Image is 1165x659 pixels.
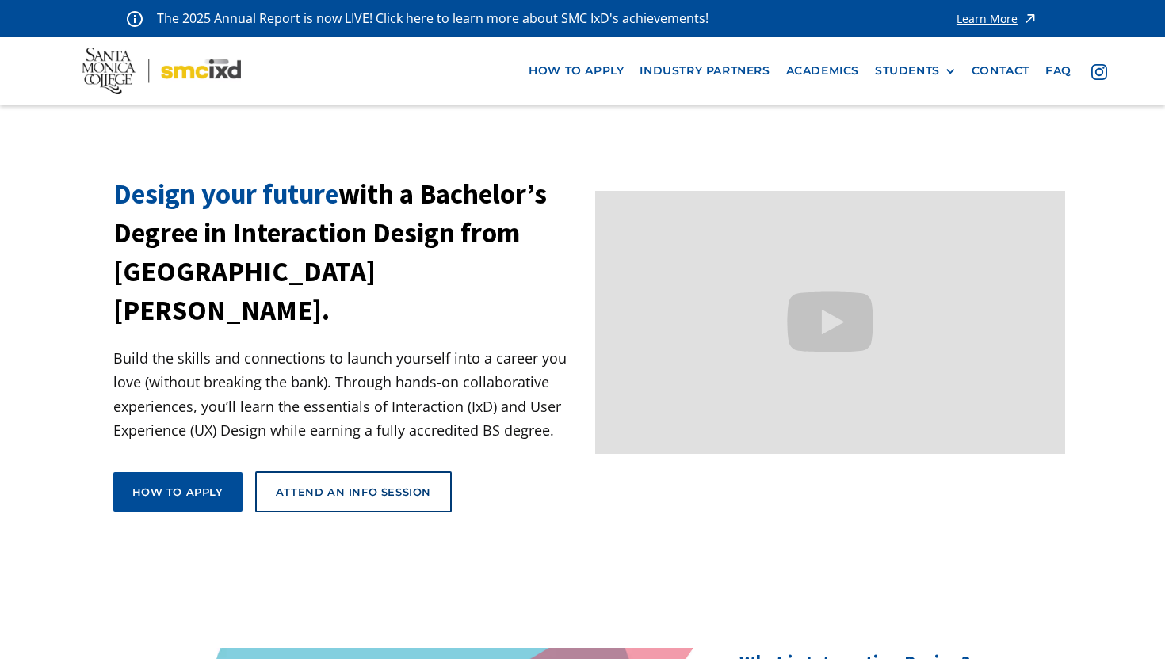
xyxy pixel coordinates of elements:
[957,13,1018,25] div: Learn More
[1037,56,1079,86] a: faq
[127,10,143,27] img: icon - information - alert
[132,485,223,499] div: How to apply
[113,472,243,512] a: How to apply
[255,471,452,512] a: Attend an Info Session
[632,56,777,86] a: industry partners
[875,64,956,78] div: STUDENTS
[1091,64,1107,80] img: icon - instagram
[964,56,1037,86] a: contact
[778,56,867,86] a: Academics
[157,8,710,29] p: The 2025 Annual Report is now LIVE! Click here to learn more about SMC IxD's achievements!
[113,177,338,211] span: Design your future
[1022,8,1038,29] img: icon - arrow - alert
[875,64,940,78] div: STUDENTS
[521,56,632,86] a: how to apply
[113,175,583,330] h1: with a Bachelor’s Degree in Interaction Design from [GEOGRAPHIC_DATA][PERSON_NAME].
[276,485,431,499] div: Attend an Info Session
[82,48,241,94] img: Santa Monica College - SMC IxD logo
[957,8,1038,29] a: Learn More
[113,346,583,443] p: Build the skills and connections to launch yourself into a career you love (without breaking the ...
[595,191,1065,455] iframe: Design your future with a Bachelor's Degree in Interaction Design from Santa Monica College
